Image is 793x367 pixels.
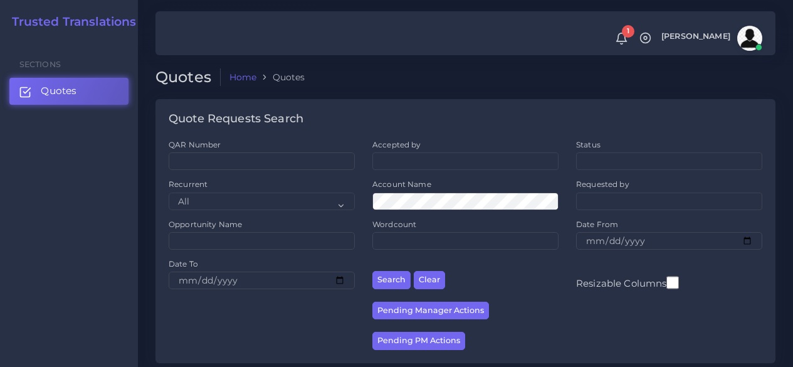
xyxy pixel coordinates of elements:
span: Sections [19,60,61,69]
span: 1 [622,25,634,38]
label: Date From [576,219,618,230]
label: Requested by [576,179,629,189]
a: [PERSON_NAME]avatar [655,26,767,51]
label: Recurrent [169,179,207,189]
label: Resizable Columns [576,275,679,290]
a: 1 [611,32,633,45]
label: Account Name [372,179,431,189]
button: Pending PM Actions [372,332,465,350]
button: Pending Manager Actions [372,302,489,320]
label: Accepted by [372,139,421,150]
button: Clear [414,271,445,289]
input: Resizable Columns [666,275,679,290]
h4: Quote Requests Search [169,112,303,126]
h2: Quotes [155,68,221,87]
label: Date To [169,258,198,269]
a: Quotes [9,78,129,104]
a: Trusted Translations [3,15,137,29]
img: avatar [737,26,762,51]
a: Home [229,71,257,83]
label: QAR Number [169,139,221,150]
label: Wordcount [372,219,416,230]
span: Quotes [41,84,76,98]
span: [PERSON_NAME] [661,33,730,41]
label: Opportunity Name [169,219,242,230]
li: Quotes [256,71,305,83]
label: Status [576,139,601,150]
button: Search [372,271,411,289]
